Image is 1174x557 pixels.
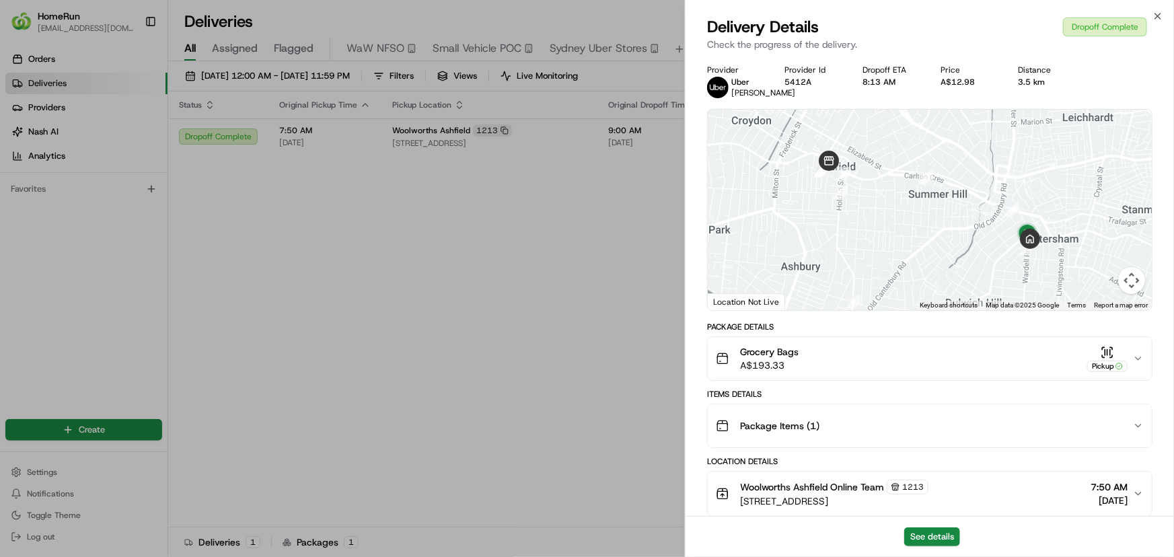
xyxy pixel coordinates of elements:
[708,293,785,310] div: Location Not Live
[1091,480,1128,494] span: 7:50 AM
[707,389,1152,400] div: Items Details
[1087,346,1128,372] button: Pickup
[941,77,997,87] div: A$12.98
[708,472,1152,516] button: Woolworths Ashfield Online Team1213[STREET_ADDRESS]7:50 AM[DATE]
[863,77,919,87] div: 8:13 AM
[708,404,1152,447] button: Package Items (1)
[708,337,1152,380] button: Grocery BagsA$193.33Pickup
[814,163,829,178] div: 8
[785,77,812,87] button: 5412A
[740,359,799,372] span: A$193.33
[918,170,933,184] div: 11
[863,65,919,75] div: Dropoff ETA
[707,38,1152,51] p: Check the progress of the delivery.
[904,527,960,546] button: See details
[815,161,830,176] div: 9
[941,65,997,75] div: Price
[707,16,819,38] span: Delivery Details
[1019,77,1075,87] div: 3.5 km
[707,456,1152,467] div: Location Details
[1091,494,1128,507] span: [DATE]
[833,185,848,200] div: 6
[731,87,795,98] span: [PERSON_NAME]
[731,77,749,87] span: Uber
[986,301,1059,309] span: Map data ©2025 Google
[1019,65,1075,75] div: Distance
[1004,202,1019,217] div: 12
[740,480,884,494] span: Woolworths Ashfield Online Team
[846,295,860,309] div: 5
[740,419,819,433] span: Package Items ( 1 )
[707,77,729,98] img: uber-new-logo.jpeg
[707,65,764,75] div: Provider
[711,293,756,310] a: Open this area in Google Maps (opens a new window)
[740,345,799,359] span: Grocery Bags
[1067,301,1086,309] a: Terms
[711,293,756,310] img: Google
[740,494,928,508] span: [STREET_ADDRESS]
[785,65,842,75] div: Provider Id
[902,482,924,492] span: 1213
[920,301,978,310] button: Keyboard shortcuts
[814,162,829,177] div: 7
[707,322,1152,332] div: Package Details
[1118,267,1145,294] button: Map camera controls
[1087,361,1128,372] div: Pickup
[836,167,851,182] div: 10
[1094,301,1148,309] a: Report a map error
